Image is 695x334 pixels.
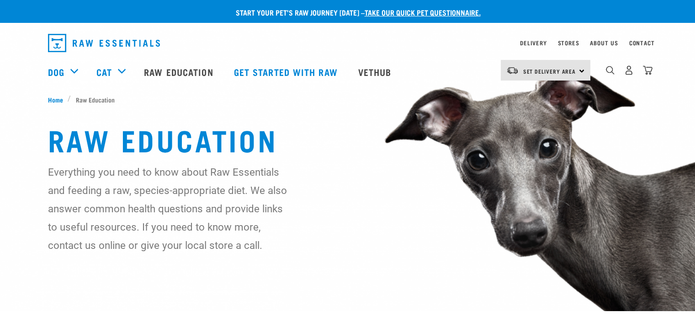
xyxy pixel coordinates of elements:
[349,54,403,90] a: Vethub
[48,123,647,156] h1: Raw Education
[606,66,615,75] img: home-icon-1@2x.png
[48,65,64,79] a: Dog
[48,34,160,52] img: Raw Essentials Logo
[48,163,288,254] p: Everything you need to know about Raw Essentials and feeding a raw, species-appropriate diet. We ...
[48,95,647,104] nav: breadcrumbs
[225,54,349,90] a: Get started with Raw
[629,41,655,44] a: Contact
[643,65,653,75] img: home-icon@2x.png
[558,41,579,44] a: Stores
[506,66,519,75] img: van-moving.png
[48,95,68,104] a: Home
[365,10,481,14] a: take our quick pet questionnaire.
[520,41,546,44] a: Delivery
[96,65,112,79] a: Cat
[41,30,655,56] nav: dropdown navigation
[135,54,224,90] a: Raw Education
[624,65,634,75] img: user.png
[48,95,63,104] span: Home
[523,70,576,73] span: Set Delivery Area
[590,41,618,44] a: About Us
